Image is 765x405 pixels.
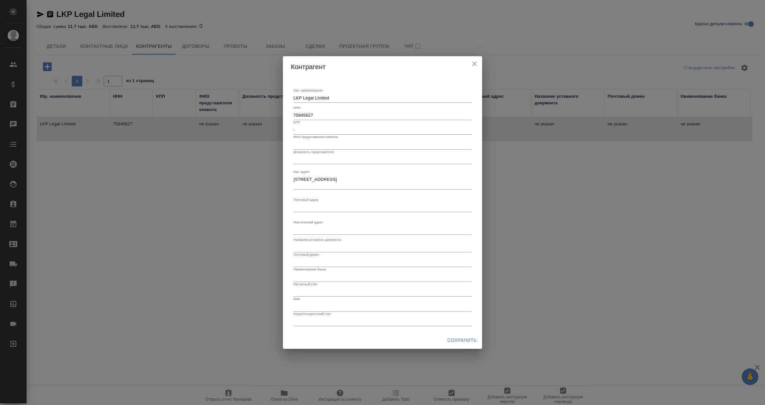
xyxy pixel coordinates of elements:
label: БИК [294,297,300,301]
label: Фактический адрес [294,221,323,224]
label: Расчетный счет [294,282,317,286]
label: Корреспондентский счет [294,312,331,315]
textarea: LKP Legal Limited [294,95,471,100]
button: close [469,59,479,69]
label: Юр. наименование [294,88,323,92]
span: Сохранить [447,336,477,344]
span: Контрагент [291,63,326,70]
label: Должность представителя [294,150,334,153]
button: Сохранить [445,334,479,346]
label: Почтовый домен [294,253,319,256]
label: КПП [294,121,300,124]
label: Название уставного документа [294,238,341,241]
label: Почтовый адрес [294,198,319,202]
label: ИНН [294,106,300,109]
label: Наименование банка [294,268,326,271]
textarea: [STREET_ADDRESS] [294,177,471,187]
label: ФИО представителя клиента [294,135,338,139]
label: Юр. адрес [294,170,309,174]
